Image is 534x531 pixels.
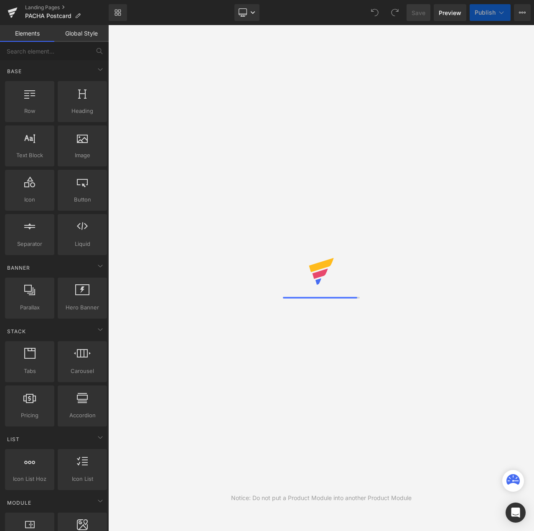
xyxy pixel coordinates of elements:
[8,411,52,420] span: Pricing
[366,4,383,21] button: Undo
[25,13,71,19] span: PACHA Postcard
[8,151,52,160] span: Text Block
[8,367,52,375] span: Tabs
[8,107,52,115] span: Row
[6,67,23,75] span: Base
[387,4,403,21] button: Redo
[475,9,496,16] span: Publish
[109,4,127,21] a: New Library
[434,4,466,21] a: Preview
[514,4,531,21] button: More
[54,25,109,42] a: Global Style
[8,240,52,248] span: Separator
[412,8,425,17] span: Save
[60,367,104,375] span: Carousel
[6,264,31,272] span: Banner
[6,499,32,507] span: Module
[60,303,104,312] span: Hero Banner
[60,195,104,204] span: Button
[439,8,461,17] span: Preview
[231,493,412,503] div: Notice: Do not put a Product Module into another Product Module
[506,503,526,523] div: Open Intercom Messenger
[6,435,20,443] span: List
[60,151,104,160] span: Image
[60,240,104,248] span: Liquid
[8,475,52,483] span: Icon List Hoz
[60,475,104,483] span: Icon List
[60,107,104,115] span: Heading
[60,411,104,420] span: Accordion
[8,195,52,204] span: Icon
[6,327,27,335] span: Stack
[8,303,52,312] span: Parallax
[470,4,511,21] button: Publish
[25,4,109,11] a: Landing Pages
